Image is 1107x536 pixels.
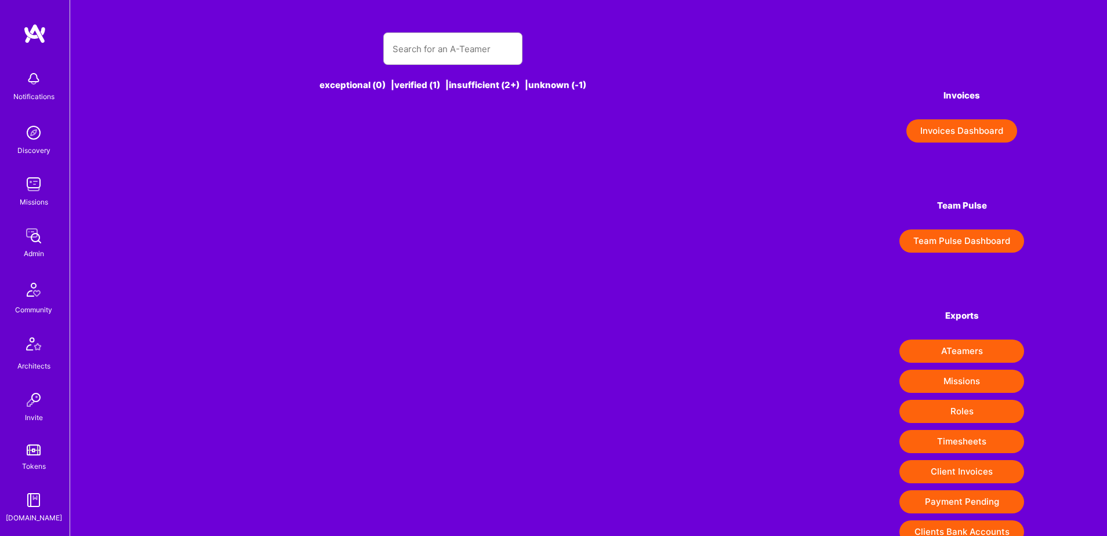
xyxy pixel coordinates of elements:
h4: Team Pulse [899,200,1024,211]
img: bell [22,67,45,90]
button: Payment Pending [899,490,1024,513]
div: Architects [17,360,50,372]
button: ATeamers [899,340,1024,363]
button: Invoices Dashboard [906,119,1017,143]
div: exceptional (0) | verified (1) | insufficient (2+) | unknown (-1) [153,79,753,91]
div: Community [15,304,52,316]
div: Admin [24,247,44,260]
img: logo [23,23,46,44]
button: Missions [899,370,1024,393]
input: Search for an A-Teamer [393,34,513,64]
h4: Invoices [899,90,1024,101]
div: Missions [20,196,48,208]
div: Notifications [13,90,55,103]
img: Invite [22,388,45,411]
button: Client Invoices [899,460,1024,483]
img: tokens [27,444,41,455]
button: Timesheets [899,430,1024,453]
img: guide book [22,488,45,512]
img: teamwork [22,173,45,196]
a: Invoices Dashboard [899,119,1024,143]
div: Tokens [22,460,46,472]
div: Invite [25,411,43,424]
button: Roles [899,400,1024,423]
img: admin teamwork [22,224,45,247]
img: Community [20,276,48,304]
img: Architects [20,332,48,360]
h4: Exports [899,311,1024,321]
div: Discovery [17,144,50,156]
button: Team Pulse Dashboard [899,229,1024,253]
div: [DOMAIN_NAME] [6,512,62,524]
img: discovery [22,121,45,144]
